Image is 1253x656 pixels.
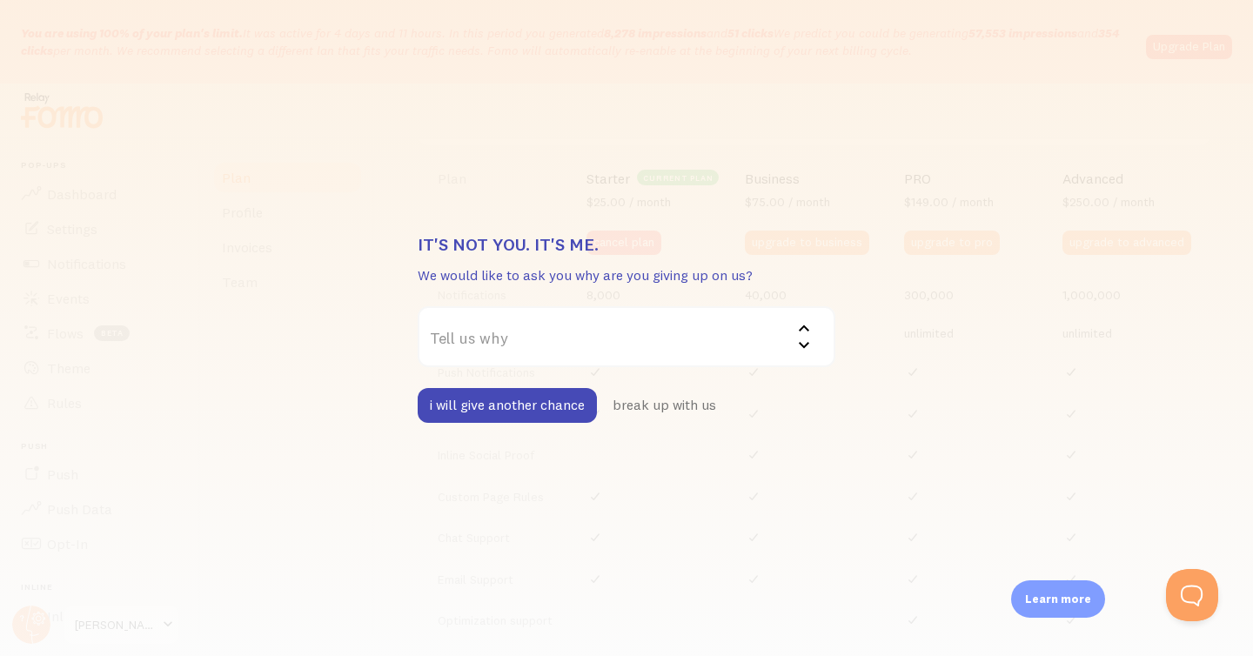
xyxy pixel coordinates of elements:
[600,388,728,423] button: break up with us
[418,233,835,256] h3: It's not you. It's me.
[418,306,835,367] label: Tell us why
[1011,580,1105,618] div: Learn more
[418,388,597,423] button: i will give another chance
[418,265,835,285] p: We would like to ask you why are you giving up on us?
[1166,569,1218,621] iframe: Help Scout Beacon - Open
[1025,591,1091,607] p: Learn more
